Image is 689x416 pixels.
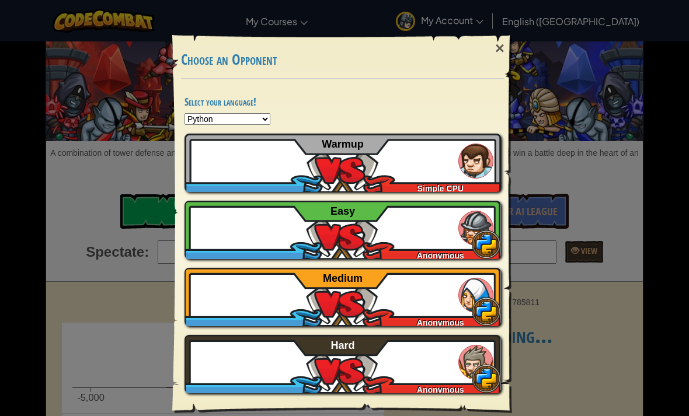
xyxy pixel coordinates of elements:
[331,340,355,351] span: Hard
[458,345,493,380] img: humans_ladder_hard.png
[185,201,501,259] a: Anonymous
[322,138,363,150] span: Warmup
[458,144,493,179] img: humans_ladder_tutorial.png
[417,251,464,260] span: Anonymous
[185,335,501,393] a: Anonymous
[185,268,501,326] a: Anonymous
[330,205,355,217] span: Easy
[185,134,501,192] a: Simple CPU
[458,211,493,246] img: humans_ladder_easy.png
[486,32,513,65] div: ×
[417,184,464,193] span: Simple CPU
[185,96,501,107] h4: Select your language!
[417,385,464,394] span: Anonymous
[181,52,504,68] h3: Choose an Opponent
[417,318,464,327] span: Anonymous
[323,272,363,284] span: Medium
[458,278,493,313] img: humans_ladder_medium.png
